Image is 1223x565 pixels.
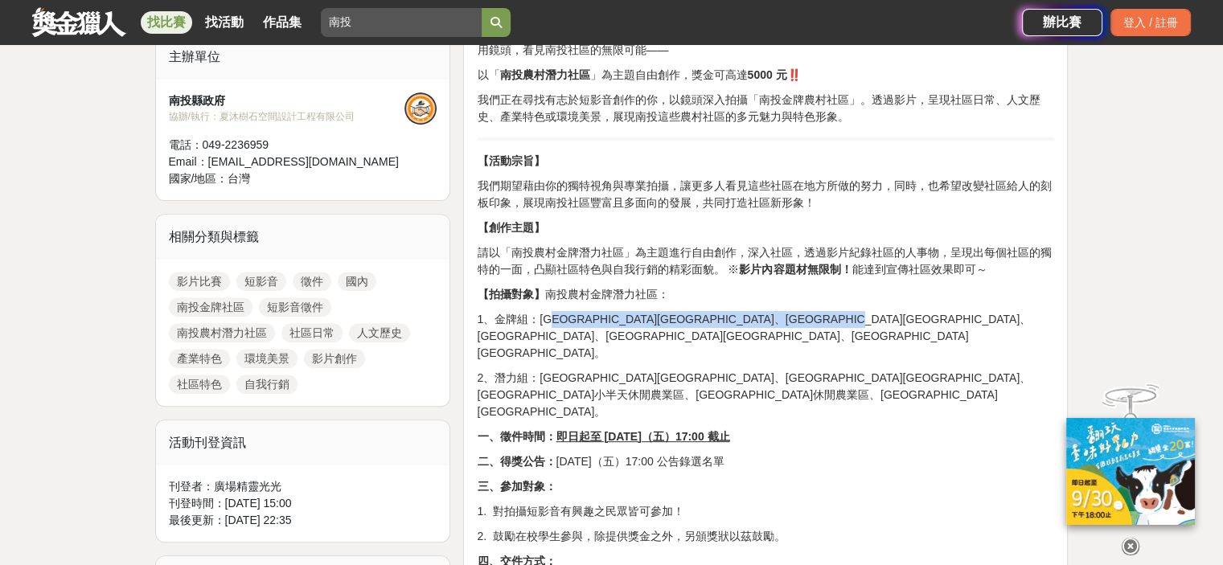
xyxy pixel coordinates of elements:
div: 主辦單位 [156,35,450,80]
p: 我們正在尋找有志於短影音創作的你，以鏡頭深入拍攝「南投金牌農村社區」。透過影片，呈現社區日常、人文歷史、產業特色或環境美景，展現南投這些農村社區的多元魅力與特色形象。 [477,92,1054,125]
div: 最後更新： [DATE] 22:35 [169,512,437,529]
p: 2. 鼓勵在校學生參與，除提供獎金之外，另頒獎狀以茲鼓勵。 [477,528,1054,545]
a: 影片創作 [304,349,365,368]
p: 1、金牌組：[GEOGRAPHIC_DATA][GEOGRAPHIC_DATA]、[GEOGRAPHIC_DATA][GEOGRAPHIC_DATA]、[GEOGRAPHIC_DATA]、[GE... [477,311,1054,362]
a: 社區特色 [169,375,230,394]
a: 人文歷史 [349,323,410,342]
a: 環境美景 [236,349,298,368]
a: 影片比賽 [169,272,230,291]
span: 國家/地區： [169,172,228,185]
span: 台灣 [228,172,250,185]
p: 以「 」為主題自由創作，獎金可高達 ‼️ [477,67,1054,84]
p: [DATE]（五）17:00 公告錄選名單 [477,453,1054,470]
a: 短影音 [236,272,286,291]
strong: 南投農村潛力社區 [499,68,589,81]
strong: 【拍攝對象】 [477,288,544,301]
u: 即日起至 [DATE]（五）17:00 截止 [556,430,729,443]
strong: 一、徵件時間： [477,430,729,443]
p: 請以「南投農村金牌潛力社區」為主題進行自由創作，深入社區，透過影片紀錄社區的人事物，呈現出每個社區的獨特的一面，凸顯社區特色與自我行銷的精彩面貌。 ※ 能達到宣傳社區效果即可～ [477,244,1054,278]
strong: 5000 元 [747,68,786,81]
a: 產業特色 [169,349,230,368]
a: 找比賽 [141,11,192,34]
strong: 影片內容題材無限制！ [739,263,852,276]
a: 國內 [338,272,376,291]
a: 短影音徵件 [259,297,331,317]
p: 南投農村金牌潛力社區： [477,286,1054,303]
div: 刊登者： 廣場精靈光光 [169,478,437,495]
div: 登入 / 註冊 [1110,9,1191,36]
a: 南投金牌社區 [169,297,252,317]
strong: 二、得獎公告： [477,455,556,468]
p: 我們期望藉由你的獨特視角與專業拍攝，讓更多人看見這些社區在地方所做的努力，同時，也希望改變社區給人的刻板印象，展現南投社區豐富且多面向的發展，共同打造社區新形象！ [477,178,1054,211]
a: 找活動 [199,11,250,34]
a: 辦比賽 [1022,9,1102,36]
div: 協辦/執行： 夏沐樹石空間設計工程有限公司 [169,109,405,124]
a: 徵件 [293,272,331,291]
p: 2、潛力組：[GEOGRAPHIC_DATA][GEOGRAPHIC_DATA]、[GEOGRAPHIC_DATA][GEOGRAPHIC_DATA]、[GEOGRAPHIC_DATA]小半天休... [477,370,1054,420]
div: 活動刊登資訊 [156,420,450,465]
p: 1. 對拍攝短影音有興趣之民眾皆可參加！ [477,503,1054,520]
strong: 【創作主題】 [477,221,544,234]
div: 刊登時間： [DATE] 15:00 [169,495,437,512]
a: 社區日常 [281,323,343,342]
p: 用鏡頭，看見南投社區的無限可能—— [477,42,1054,59]
div: 南投縣政府 [169,92,405,109]
div: 相關分類與標籤 [156,215,450,260]
div: Email： [EMAIL_ADDRESS][DOMAIN_NAME] [169,154,405,170]
strong: 三、參加對象： [477,480,556,493]
strong: 【活動宗旨】 [477,154,544,167]
a: 作品集 [257,11,308,34]
a: 自我行銷 [236,375,298,394]
input: 2025高通台灣AI黑客松 [321,8,482,37]
div: 電話： 049-2236959 [169,137,405,154]
img: ff197300-f8ee-455f-a0ae-06a3645bc375.jpg [1066,408,1195,515]
a: 南投農村潛力社區 [169,323,275,342]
